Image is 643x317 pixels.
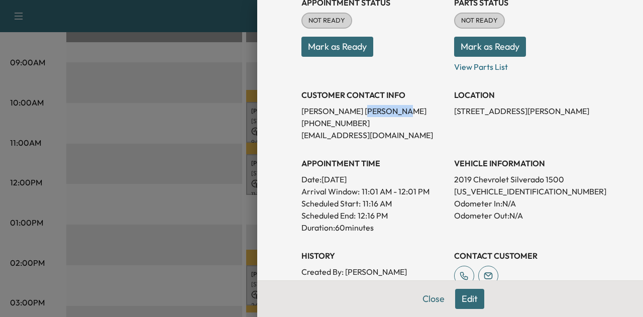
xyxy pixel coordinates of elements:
[301,37,373,57] button: Mark as Ready
[301,157,446,169] h3: APPOINTMENT TIME
[454,209,599,222] p: Odometer Out: N/A
[362,185,430,197] span: 11:01 AM - 12:01 PM
[301,117,446,129] p: [PHONE_NUMBER]
[455,16,504,26] span: NOT READY
[301,209,356,222] p: Scheduled End:
[454,185,599,197] p: [US_VEHICLE_IDENTIFICATION_NUMBER]
[358,209,388,222] p: 12:16 PM
[455,289,484,309] button: Edit
[454,57,599,73] p: View Parts List
[363,197,392,209] p: 11:16 AM
[454,250,599,262] h3: CONTACT CUSTOMER
[454,197,599,209] p: Odometer In: N/A
[454,105,599,117] p: [STREET_ADDRESS][PERSON_NAME]
[454,37,526,57] button: Mark as Ready
[301,89,446,101] h3: CUSTOMER CONTACT INFO
[454,173,599,185] p: 2019 Chevrolet Silverado 1500
[301,185,446,197] p: Arrival Window:
[301,173,446,185] p: Date: [DATE]
[454,157,599,169] h3: VEHICLE INFORMATION
[301,222,446,234] p: Duration: 60 minutes
[302,16,351,26] span: NOT READY
[301,105,446,117] p: [PERSON_NAME] [PERSON_NAME]
[454,89,599,101] h3: LOCATION
[301,197,361,209] p: Scheduled Start:
[301,278,446,290] p: Created At : [DATE] 12:17:26 PM
[301,129,446,141] p: [EMAIL_ADDRESS][DOMAIN_NAME]
[416,289,451,309] button: Close
[301,250,446,262] h3: History
[301,266,446,278] p: Created By : [PERSON_NAME]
